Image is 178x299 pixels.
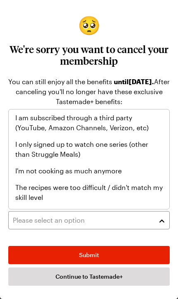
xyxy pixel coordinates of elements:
span: The recipes were too difficult / didn't match my skill level [15,182,163,202]
span: I am subscribed through a third party (YouTube, Amazon Channels, Verizon, etc) [15,113,163,133]
span: I only signed up to watch one series (other than Struggle Meals) [15,139,163,159]
div: Please select an option [8,109,170,209]
button: Please select an option [8,211,170,229]
span: I'm not cooking as much anymore [15,166,122,176]
div: Please select an option [13,215,153,225]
